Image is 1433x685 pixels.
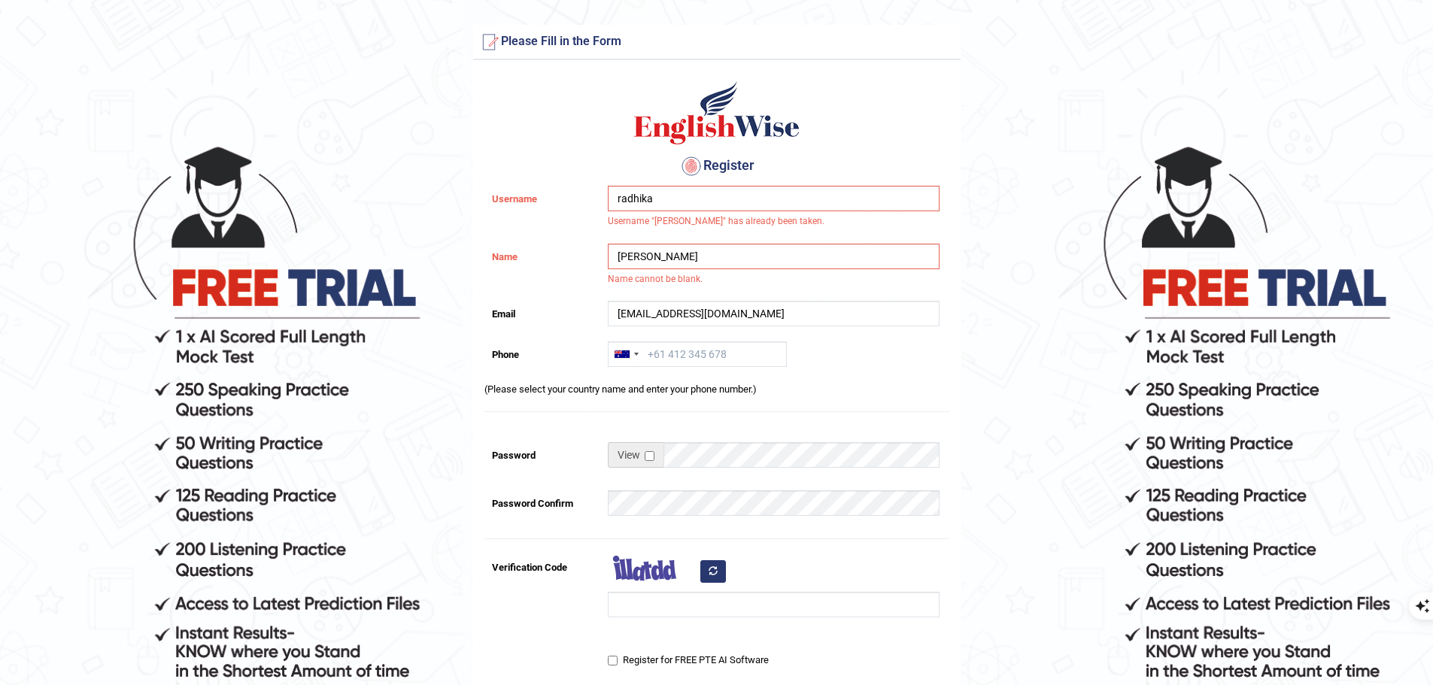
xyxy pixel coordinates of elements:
input: +61 412 345 678 [608,341,787,367]
label: Register for FREE PTE AI Software [608,653,769,668]
p: (Please select your country name and enter your phone number.) [484,382,949,396]
label: Username [484,186,601,206]
input: Register for FREE PTE AI Software [608,656,618,665]
label: Verification Code [484,554,601,574]
div: Australia: +61 [609,342,643,366]
label: Password Confirm [484,490,601,511]
label: Phone [484,341,601,362]
h3: Please Fill in the Form [477,30,957,54]
label: Password [484,442,601,462]
h4: Register [484,154,949,178]
img: Logo of English Wise create a new account for intelligent practice with AI [631,79,803,147]
label: Name [484,244,601,264]
label: Email [484,301,601,321]
input: Show/Hide Password [645,451,654,461]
